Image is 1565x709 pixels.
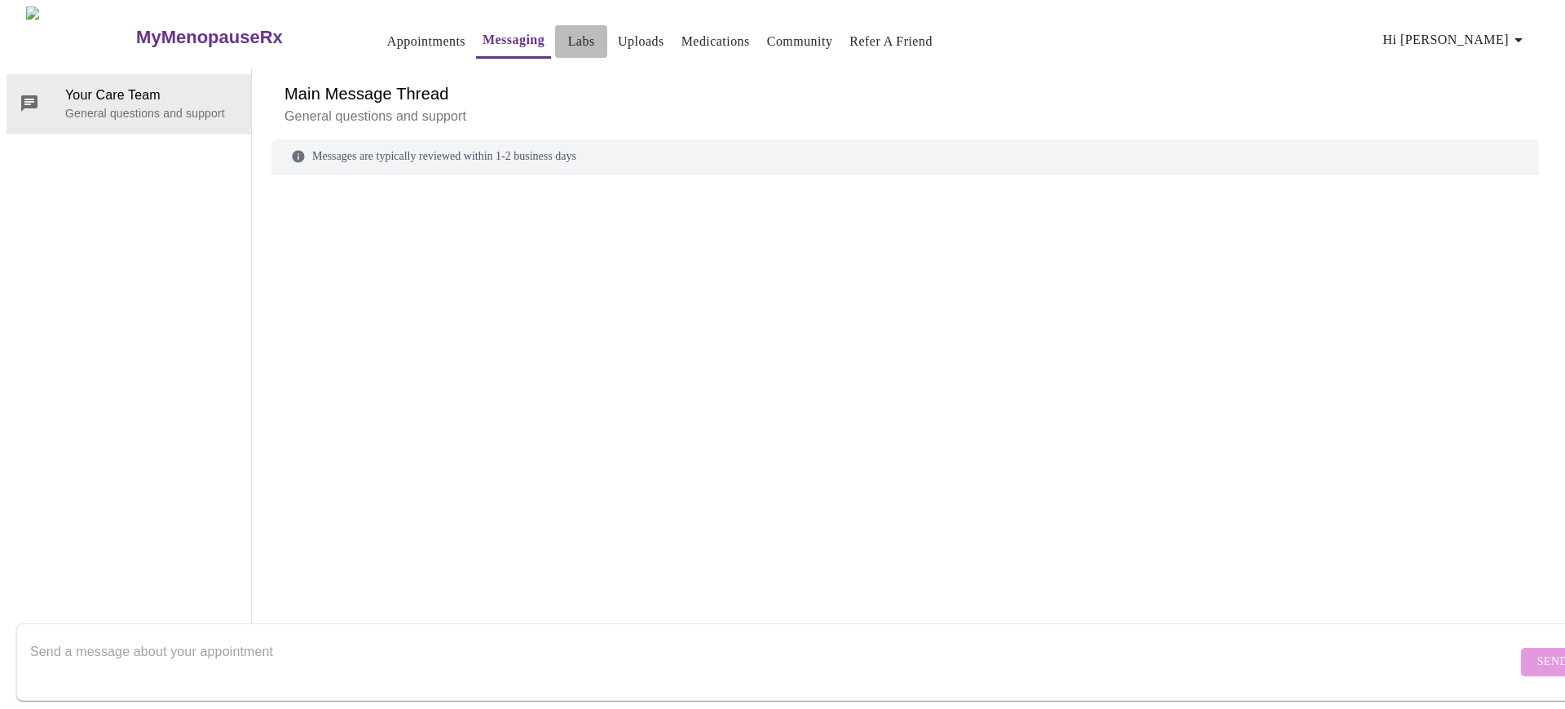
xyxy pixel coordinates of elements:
[26,7,134,68] img: MyMenopauseRx Logo
[136,27,283,48] h3: MyMenopauseRx
[271,139,1539,174] div: Messages are typically reviewed within 1-2 business days
[849,30,932,53] a: Refer a Friend
[568,30,595,53] a: Labs
[767,30,833,53] a: Community
[381,25,472,58] button: Appointments
[843,25,939,58] button: Refer a Friend
[476,24,551,59] button: Messaging
[284,107,1526,126] p: General questions and support
[134,9,348,66] a: MyMenopauseRx
[760,25,840,58] button: Community
[675,25,756,58] button: Medications
[7,74,251,133] div: Your Care TeamGeneral questions and support
[65,86,238,105] span: Your Care Team
[1383,29,1528,51] span: Hi [PERSON_NAME]
[65,105,238,121] p: General questions and support
[30,636,1517,688] textarea: Send a message about your appointment
[1377,24,1535,56] button: Hi [PERSON_NAME]
[284,81,1526,107] h6: Main Message Thread
[618,30,664,53] a: Uploads
[387,30,465,53] a: Appointments
[611,25,671,58] button: Uploads
[681,30,750,53] a: Medications
[483,29,544,51] a: Messaging
[555,25,607,58] button: Labs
